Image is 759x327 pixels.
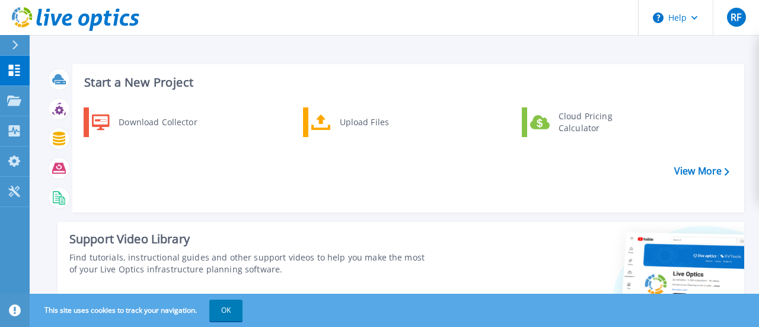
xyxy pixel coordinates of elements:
h3: Start a New Project [84,76,729,89]
a: Upload Files [303,107,425,137]
a: View More [674,166,729,177]
span: RF [731,12,741,22]
span: This site uses cookies to track your navigation. [33,300,243,321]
div: Cloud Pricing Calculator [553,110,640,134]
a: Cloud Pricing Calculator [522,107,643,137]
div: Support Video Library [69,231,426,247]
div: Upload Files [334,110,422,134]
button: OK [209,300,243,321]
div: Find tutorials, instructional guides and other support videos to help you make the most of your L... [69,252,426,275]
div: Download Collector [113,110,202,134]
a: Download Collector [84,107,205,137]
